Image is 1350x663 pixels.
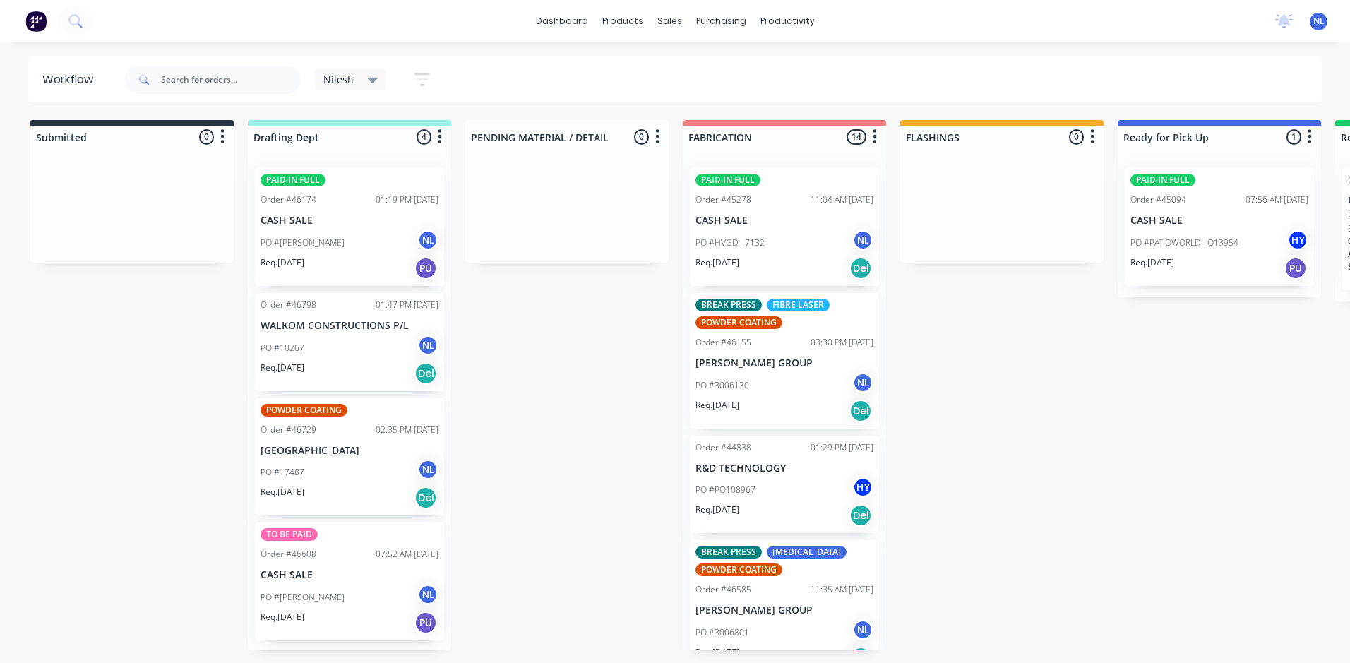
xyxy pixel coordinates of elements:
p: CASH SALE [695,215,873,227]
a: dashboard [529,11,595,32]
div: POWDER COATING [695,563,782,576]
p: Req. [DATE] [261,256,304,269]
p: R&D TECHNOLOGY [695,462,873,474]
span: NL [1313,15,1325,28]
p: PO #[PERSON_NAME] [261,591,345,604]
div: POWDER COATINGOrder #4672902:35 PM [DATE][GEOGRAPHIC_DATA]PO #17487NLReq.[DATE]Del [255,398,444,516]
input: Search for orders... [161,66,301,94]
p: Req. [DATE] [695,256,739,269]
p: WALKOM CONSTRUCTIONS P/L [261,320,438,332]
p: PO #3006130 [695,379,749,392]
div: Order #4483801:29 PM [DATE]R&D TECHNOLOGYPO #PO108967HYReq.[DATE]Del [690,436,879,534]
div: Order #46174 [261,193,316,206]
div: 01:19 PM [DATE] [376,193,438,206]
div: Order #46798 [261,299,316,311]
div: PU [414,257,437,280]
div: Order #46585 [695,583,751,596]
div: Del [414,362,437,385]
div: 07:52 AM [DATE] [376,548,438,561]
div: BREAK PRESS [695,299,762,311]
div: 11:35 AM [DATE] [811,583,873,596]
p: Req. [DATE] [695,503,739,516]
p: [PERSON_NAME] GROUP [695,604,873,616]
div: 02:35 PM [DATE] [376,424,438,436]
div: NL [852,229,873,251]
div: Order #46729 [261,424,316,436]
div: PAID IN FULL [695,174,760,186]
div: NL [417,335,438,356]
div: FIBRE LASER [767,299,830,311]
div: products [595,11,650,32]
p: PO #17487 [261,466,304,479]
div: Order #4679801:47 PM [DATE]WALKOM CONSTRUCTIONS P/LPO #10267NLReq.[DATE]Del [255,293,444,391]
div: Order #46608 [261,548,316,561]
p: Req. [DATE] [695,399,739,412]
div: Del [414,486,437,509]
div: 03:30 PM [DATE] [811,336,873,349]
div: PAID IN FULL [1130,174,1195,186]
div: NL [417,584,438,605]
div: Del [849,257,872,280]
div: Del [849,504,872,527]
p: Req. [DATE] [261,362,304,374]
p: CASH SALE [261,215,438,227]
p: Req. [DATE] [261,611,304,623]
span: Nilesh [323,72,354,87]
div: HY [852,477,873,498]
div: purchasing [689,11,753,32]
div: PAID IN FULLOrder #4617401:19 PM [DATE]CASH SALEPO #[PERSON_NAME]NLReq.[DATE]PU [255,168,444,286]
div: POWDER COATING [695,316,782,329]
p: CASH SALE [261,569,438,581]
p: PO #HVGD - 7132 [695,237,765,249]
div: PAID IN FULLOrder #4527811:04 AM [DATE]CASH SALEPO #HVGD - 7132NLReq.[DATE]Del [690,168,879,286]
p: PO #10267 [261,342,304,354]
div: PU [414,611,437,634]
div: TO BE PAIDOrder #4660807:52 AM [DATE]CASH SALEPO #[PERSON_NAME]NLReq.[DATE]PU [255,522,444,640]
div: sales [650,11,689,32]
div: BREAK PRESS [695,546,762,559]
div: Del [849,400,872,422]
div: Order #46155 [695,336,751,349]
p: PO #3006801 [695,626,749,639]
div: HY [1287,229,1308,251]
div: NL [417,459,438,480]
p: PO #PATIOWORLD - Q13954 [1130,237,1238,249]
div: PU [1284,257,1307,280]
div: PAID IN FULLOrder #4509407:56 AM [DATE]CASH SALEPO #PATIOWORLD - Q13954HYReq.[DATE]PU [1125,168,1314,286]
div: 01:47 PM [DATE] [376,299,438,311]
p: Req. [DATE] [261,486,304,498]
div: productivity [753,11,822,32]
p: PO #[PERSON_NAME] [261,237,345,249]
p: Req. [DATE] [695,646,739,659]
div: POWDER COATING [261,404,347,417]
div: [MEDICAL_DATA] [767,546,847,559]
p: CASH SALE [1130,215,1308,227]
div: 11:04 AM [DATE] [811,193,873,206]
p: [GEOGRAPHIC_DATA] [261,445,438,457]
p: PO #PO108967 [695,484,755,496]
div: 07:56 AM [DATE] [1246,193,1308,206]
div: NL [852,372,873,393]
div: Workflow [42,71,100,88]
p: Req. [DATE] [1130,256,1174,269]
div: Order #45278 [695,193,751,206]
p: [PERSON_NAME] GROUP [695,357,873,369]
div: PAID IN FULL [261,174,325,186]
img: Factory [25,11,47,32]
div: 01:29 PM [DATE] [811,441,873,454]
div: NL [417,229,438,251]
div: BREAK PRESSFIBRE LASERPOWDER COATINGOrder #4615503:30 PM [DATE][PERSON_NAME] GROUPPO #3006130NLRe... [690,293,879,429]
div: Order #44838 [695,441,751,454]
div: NL [852,619,873,640]
div: Order #45094 [1130,193,1186,206]
div: TO BE PAID [261,528,318,541]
